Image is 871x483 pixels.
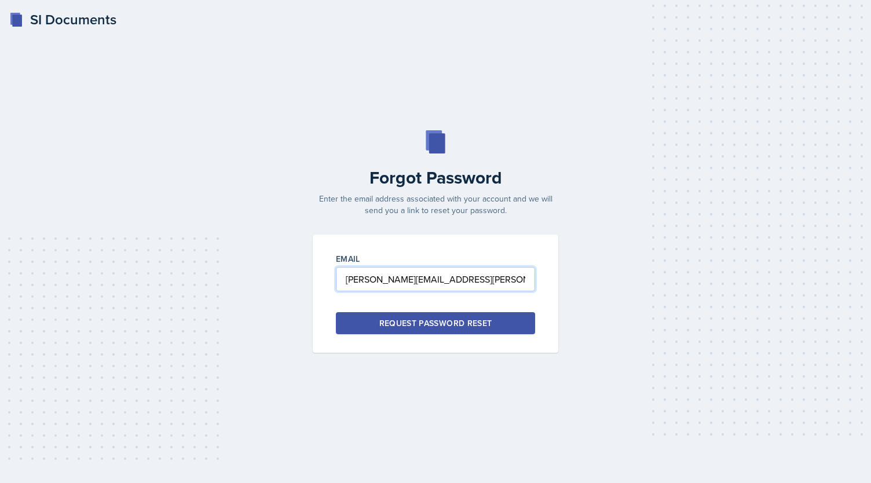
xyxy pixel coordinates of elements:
p: Enter the email address associated with your account and we will send you a link to reset your pa... [306,193,565,216]
label: Email [336,253,360,265]
input: Email [336,267,535,291]
button: Request Password Reset [336,312,535,334]
a: SI Documents [9,9,116,30]
div: Request Password Reset [379,317,492,329]
h2: Forgot Password [306,167,565,188]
